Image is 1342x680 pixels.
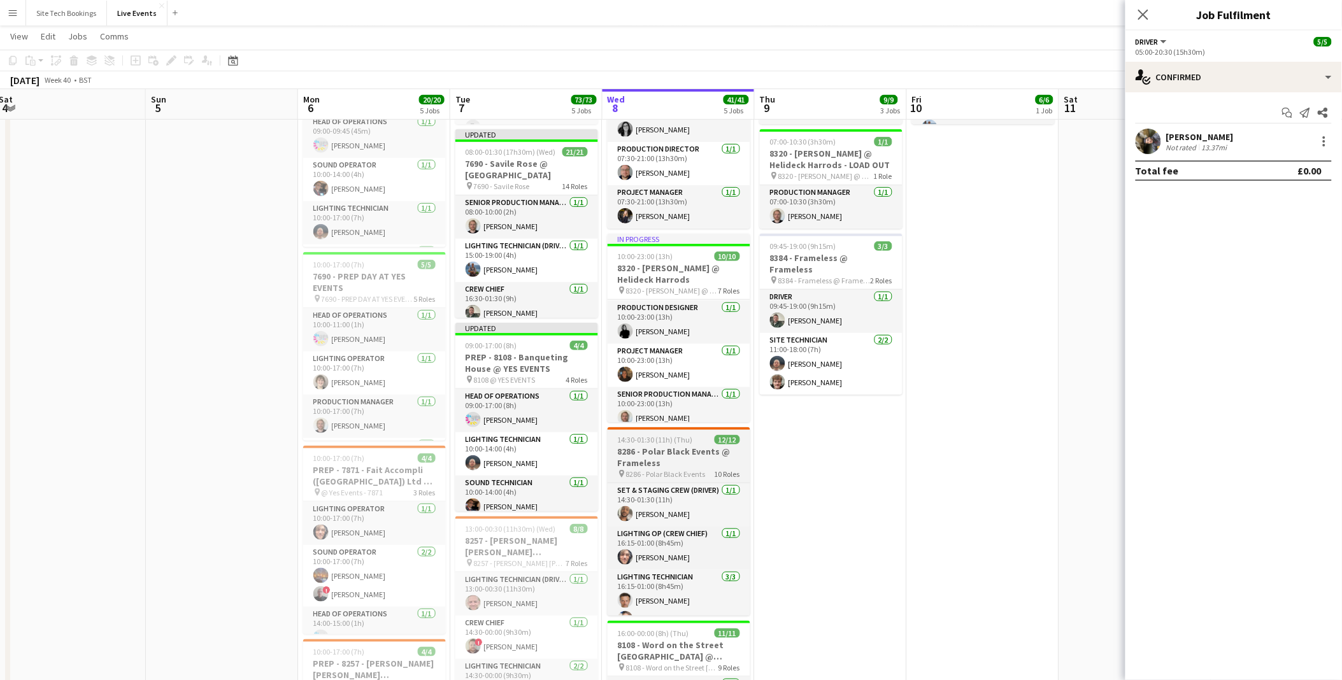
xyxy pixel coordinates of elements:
[724,106,748,115] div: 5 Jobs
[608,234,750,244] div: In progress
[1298,164,1322,177] div: £0.00
[455,195,598,239] app-card-role: Senior Production Manager1/108:00-10:00 (2h)[PERSON_NAME]
[618,251,673,261] span: 10:00-23:00 (13h)
[303,607,446,650] app-card-role: Head of Operations1/114:00-15:00 (1h)[PERSON_NAME]
[760,234,903,395] div: 09:45-19:00 (9h15m)3/38384 - Frameless @ Frameless 8384 - Frameless @ Frameless2 RolesDriver1/109...
[303,115,446,158] app-card-role: Head of Operations1/109:00-09:45 (45m)[PERSON_NAME]
[100,31,129,42] span: Comms
[42,75,74,85] span: Week 40
[1166,143,1199,152] div: Not rated
[474,375,536,385] span: 8108 @ YES EVENTS
[474,558,566,568] span: 8257 - [PERSON_NAME] [PERSON_NAME] International @ [GEOGRAPHIC_DATA]
[608,387,750,430] app-card-role: Senior Production Manager1/110:00-23:00 (13h)[PERSON_NAME]
[455,323,598,511] app-job-card: Updated09:00-17:00 (8h)4/4PREP - 8108 - Banqueting House @ YES EVENTS 8108 @ YES EVENTS4 RolesHea...
[303,351,446,395] app-card-role: Lighting Operator1/110:00-17:00 (7h)[PERSON_NAME]
[608,99,750,142] app-card-role: Production Designer1/107:30-21:00 (13h30m)[PERSON_NAME]
[874,137,892,146] span: 1/1
[301,101,320,115] span: 6
[608,483,750,527] app-card-role: Set & Staging Crew (Driver)1/114:30-01:30 (11h)[PERSON_NAME]
[323,586,331,594] span: !
[418,453,436,463] span: 4/4
[1136,37,1169,46] button: Driver
[5,28,33,45] a: View
[1036,106,1053,115] div: 1 Job
[466,147,556,157] span: 08:00-01:30 (17h30m) (Wed)
[1136,47,1332,57] div: 05:00-20:30 (15h30m)
[322,488,383,497] span: @ Yes Events - 7871
[718,663,740,672] span: 9 Roles
[760,333,903,395] app-card-role: Site Technician2/211:00-18:00 (7h)[PERSON_NAME][PERSON_NAME]
[874,241,892,251] span: 3/3
[608,427,750,616] app-job-card: 14:30-01:30 (11h) (Thu)12/128286 - Polar Black Events @ Frameless 8286 - Polar Black Events10 Rol...
[313,260,365,269] span: 10:00-17:00 (7h)
[626,469,706,479] span: 8286 - Polar Black Events
[881,106,901,115] div: 3 Jobs
[313,453,365,463] span: 10:00-17:00 (7h)
[453,101,470,115] span: 7
[455,158,598,181] h3: 7690 - Savile Rose @ [GEOGRAPHIC_DATA]
[608,344,750,387] app-card-role: Project Manager1/110:00-23:00 (13h)[PERSON_NAME]
[313,647,365,656] span: 10:00-17:00 (7h)
[303,545,446,607] app-card-role: Sound Operator2/210:00-17:00 (7h)[PERSON_NAME]![PERSON_NAME]
[455,323,598,333] div: Updated
[322,294,414,304] span: 7690 - PREP DAY AT YES EVENTS
[608,527,750,570] app-card-role: Lighting Op (Crew Chief)1/116:15-01:00 (8h45m)[PERSON_NAME]
[303,252,446,441] app-job-card: 10:00-17:00 (7h)5/57690 - PREP DAY AT YES EVENTS 7690 - PREP DAY AT YES EVENTS5 RolesHead of Oper...
[95,28,134,45] a: Comms
[778,276,871,285] span: 8384 - Frameless @ Frameless
[303,158,446,201] app-card-role: Sound Operator1/110:00-14:00 (4h)[PERSON_NAME]
[608,40,750,229] app-job-card: In progress07:30-21:00 (13h30m)7/78264 - Harrods @ BAFTA [STREET_ADDRESS] 8264 - BAFTA 195 Piccad...
[455,616,598,659] app-card-role: Crew Chief1/114:30-00:00 (9h30m)![PERSON_NAME]
[715,469,740,479] span: 10 Roles
[455,129,598,318] div: Updated08:00-01:30 (17h30m) (Wed)21/217690 - Savile Rose @ [GEOGRAPHIC_DATA] 7690 - Savile Rose14...
[778,171,874,181] span: 8320 - [PERSON_NAME] @ Helideck Harrods - LOAD OUT
[455,572,598,616] app-card-role: Lighting Technician (Driver)1/113:00-00:30 (11h30m)[PERSON_NAME]
[608,301,750,344] app-card-role: Production Designer1/110:00-23:00 (13h)[PERSON_NAME]
[107,1,168,25] button: Live Events
[618,628,689,638] span: 16:00-00:00 (8h) (Thu)
[871,276,892,285] span: 2 Roles
[303,502,446,545] app-card-role: Lighting Operator1/110:00-17:00 (7h)[PERSON_NAME]
[608,94,625,105] span: Wed
[608,234,750,422] app-job-card: In progress10:00-23:00 (13h)10/108320 - [PERSON_NAME] @ Helideck Harrods 8320 - [PERSON_NAME] @ H...
[910,101,922,115] span: 10
[566,375,588,385] span: 4 Roles
[79,75,92,85] div: BST
[1166,131,1234,143] div: [PERSON_NAME]
[303,271,446,294] h3: 7690 - PREP DAY AT YES EVENTS
[760,185,903,229] app-card-role: Production Manager1/107:00-10:30 (3h30m)[PERSON_NAME]
[455,94,470,105] span: Tue
[570,341,588,350] span: 4/4
[475,639,483,646] span: !
[303,94,320,105] span: Mon
[455,389,598,432] app-card-role: Head of Operations1/109:00-17:00 (8h)[PERSON_NAME]
[1136,37,1159,46] span: Driver
[414,294,436,304] span: 5 Roles
[608,142,750,185] app-card-role: Production Director1/107:30-21:00 (13h30m)[PERSON_NAME]
[414,488,436,497] span: 3 Roles
[418,647,436,656] span: 4/4
[608,262,750,285] h3: 8320 - [PERSON_NAME] @ Helideck Harrods
[760,252,903,275] h3: 8384 - Frameless @ Frameless
[571,95,597,104] span: 73/73
[715,628,740,638] span: 11/11
[455,535,598,558] h3: 8257 - [PERSON_NAME] [PERSON_NAME] International @ [GEOGRAPHIC_DATA]
[303,59,446,247] app-job-card: 09:00-17:00 (8h)5/57876 - PREP DAY AT YES EVENTS 7876 - PREP DAY AT YES EVENTS5 RolesHead of Oper...
[618,435,693,444] span: 14:30-01:30 (11h) (Thu)
[770,137,836,146] span: 07:00-10:30 (3h30m)
[1136,164,1179,177] div: Total fee
[626,663,718,672] span: 8108 - Word on the Street [GEOGRAPHIC_DATA] @ Banqueting House
[760,129,903,229] app-job-card: 07:00-10:30 (3h30m)1/18320 - [PERSON_NAME] @ Helideck Harrods - LOAD OUT 8320 - [PERSON_NAME] @ H...
[10,74,39,87] div: [DATE]
[608,185,750,229] app-card-role: Project Manager1/107:30-21:00 (13h30m)[PERSON_NAME]
[1125,6,1342,23] h3: Job Fulfilment
[760,290,903,333] app-card-role: Driver1/109:45-19:00 (9h15m)[PERSON_NAME]
[303,244,446,288] app-card-role: TPM1/1
[455,351,598,374] h3: PREP - 8108 - Banqueting House @ YES EVENTS
[41,31,55,42] span: Edit
[1064,94,1078,105] span: Sat
[715,435,740,444] span: 12/12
